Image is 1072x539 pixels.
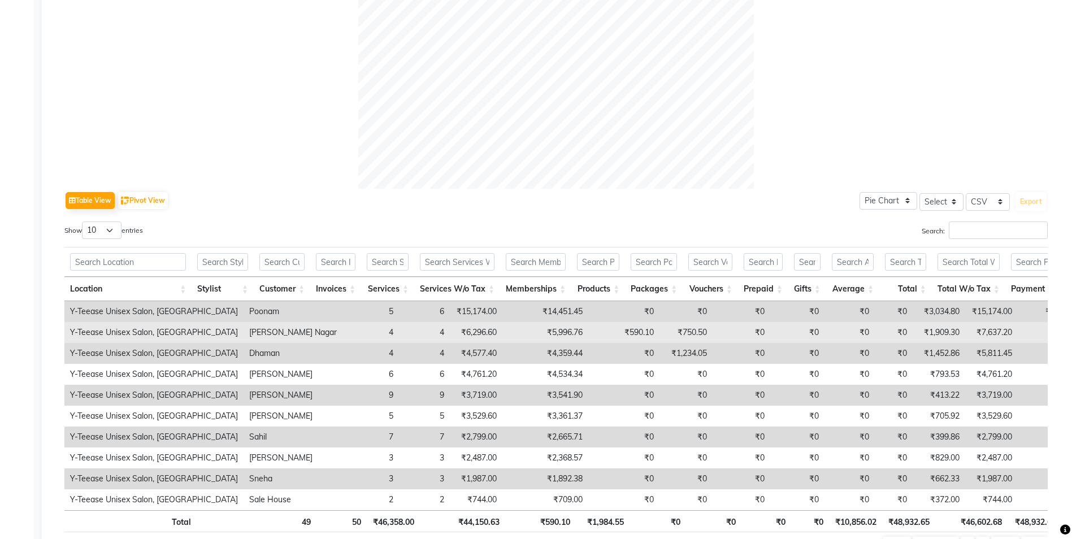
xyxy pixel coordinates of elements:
[913,427,965,447] td: ₹399.86
[770,489,824,510] td: ₹0
[770,406,824,427] td: ₹0
[361,277,414,301] th: Services: activate to sort column ascending
[913,301,965,322] td: ₹3,034.80
[244,301,342,322] td: Poonam
[922,221,1048,239] label: Search:
[965,406,1018,427] td: ₹3,529.60
[1011,253,1054,271] input: Search Payment
[659,489,713,510] td: ₹0
[310,277,361,301] th: Invoices: activate to sort column ascending
[399,301,450,322] td: 6
[316,253,355,271] input: Search Invoices
[965,489,1018,510] td: ₹744.00
[770,447,824,468] td: ₹0
[244,447,342,468] td: [PERSON_NAME]
[64,468,244,489] td: Y-Teease Unisex Salon, [GEOGRAPHIC_DATA]
[420,510,505,532] th: ₹44,150.63
[913,406,965,427] td: ₹705.92
[342,489,399,510] td: 2
[824,385,875,406] td: ₹0
[913,322,965,343] td: ₹1,909.30
[367,253,409,271] input: Search Services
[770,301,824,322] td: ₹0
[342,406,399,427] td: 5
[260,510,316,532] th: 49
[64,510,197,532] th: Total
[659,301,713,322] td: ₹0
[913,468,965,489] td: ₹662.33
[502,489,588,510] td: ₹709.00
[770,343,824,364] td: ₹0
[66,192,115,209] button: Table View
[713,406,770,427] td: ₹0
[64,406,244,427] td: Y-Teease Unisex Salon, [GEOGRAPHIC_DATA]
[450,489,502,510] td: ₹744.00
[244,364,342,385] td: [PERSON_NAME]
[342,364,399,385] td: 6
[965,343,1018,364] td: ₹5,811.45
[713,447,770,468] td: ₹0
[244,406,342,427] td: [PERSON_NAME]
[571,277,625,301] th: Products: activate to sort column ascending
[259,253,305,271] input: Search Customer
[399,385,450,406] td: 9
[913,364,965,385] td: ₹793.53
[399,489,450,510] td: 2
[713,427,770,447] td: ₹0
[450,364,502,385] td: ₹4,761.20
[875,385,913,406] td: ₹0
[788,277,826,301] th: Gifts: activate to sort column ascending
[713,343,770,364] td: ₹0
[965,364,1018,385] td: ₹4,761.20
[450,343,502,364] td: ₹4,577.40
[875,427,913,447] td: ₹0
[505,510,576,532] th: ₹590.10
[399,427,450,447] td: 7
[1005,277,1060,301] th: Payment: activate to sort column ascending
[965,385,1018,406] td: ₹3,719.00
[659,385,713,406] td: ₹0
[588,468,659,489] td: ₹0
[938,253,1000,271] input: Search Total W/o Tax
[316,510,367,532] th: 50
[506,253,566,271] input: Search Memberships
[244,322,342,343] td: [PERSON_NAME] Nagar
[502,385,588,406] td: ₹3,541.90
[244,385,342,406] td: [PERSON_NAME]
[875,343,913,364] td: ₹0
[588,364,659,385] td: ₹0
[683,277,737,301] th: Vouchers: activate to sort column ascending
[254,277,310,301] th: Customer: activate to sort column ascending
[875,322,913,343] td: ₹0
[399,447,450,468] td: 3
[244,468,342,489] td: Sneha
[450,406,502,427] td: ₹3,529.60
[738,277,788,301] th: Prepaid: activate to sort column ascending
[502,468,588,489] td: ₹1,892.38
[824,322,875,343] td: ₹0
[913,489,965,510] td: ₹372.00
[342,427,399,447] td: 7
[244,489,342,510] td: Sale House
[631,253,677,271] input: Search Packages
[64,277,192,301] th: Location: activate to sort column ascending
[625,277,683,301] th: Packages: activate to sort column ascending
[197,253,248,271] input: Search Stylist
[824,364,875,385] td: ₹0
[502,364,588,385] td: ₹4,534.34
[770,322,824,343] td: ₹0
[502,322,588,343] td: ₹5,996.76
[588,447,659,468] td: ₹0
[659,427,713,447] td: ₹0
[244,427,342,447] td: Sahil
[686,510,741,532] th: ₹0
[588,406,659,427] td: ₹0
[659,468,713,489] td: ₹0
[713,322,770,343] td: ₹0
[118,192,168,209] button: Pivot View
[64,322,244,343] td: Y-Teease Unisex Salon, [GEOGRAPHIC_DATA]
[913,447,965,468] td: ₹829.00
[342,468,399,489] td: 3
[791,510,829,532] th: ₹0
[932,277,1005,301] th: Total W/o Tax: activate to sort column ascending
